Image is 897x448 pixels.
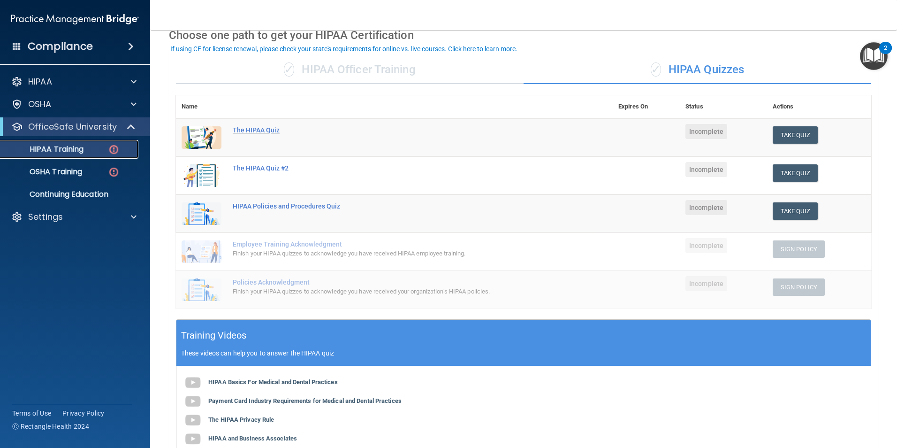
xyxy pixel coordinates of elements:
b: Payment Card Industry Requirements for Medical and Dental Practices [208,397,402,404]
p: HIPAA Training [6,145,84,154]
p: OfficeSafe University [28,121,117,132]
th: Name [176,95,227,118]
p: Settings [28,211,63,223]
div: HIPAA Policies and Procedures Quiz [233,202,566,210]
a: HIPAA [11,76,137,87]
div: HIPAA Officer Training [176,56,524,84]
div: Finish your HIPAA quizzes to acknowledge you have received HIPAA employee training. [233,248,566,259]
img: gray_youtube_icon.38fcd6cc.png [183,411,202,430]
span: Ⓒ Rectangle Health 2024 [12,422,89,431]
span: Incomplete [685,238,727,253]
a: Privacy Policy [62,409,105,418]
img: danger-circle.6113f641.png [108,144,120,155]
th: Status [680,95,767,118]
div: The HIPAA Quiz #2 [233,164,566,172]
span: Incomplete [685,162,727,177]
img: danger-circle.6113f641.png [108,166,120,178]
span: ✓ [651,62,661,77]
div: Policies Acknowledgment [233,278,566,286]
img: gray_youtube_icon.38fcd6cc.png [183,373,202,392]
th: Expires On [613,95,680,118]
img: PMB logo [11,10,139,29]
p: Continuing Education [6,190,134,199]
h4: Compliance [28,40,93,53]
span: ✓ [284,62,294,77]
b: HIPAA Basics For Medical and Dental Practices [208,378,338,386]
button: Take Quiz [773,202,818,220]
p: OSHA [28,99,52,110]
button: Take Quiz [773,126,818,144]
p: These videos can help you to answer the HIPAA quiz [181,349,866,357]
a: Terms of Use [12,409,51,418]
button: Open Resource Center, 2 new notifications [860,42,888,70]
div: Employee Training Acknowledgment [233,240,566,248]
a: OfficeSafe University [11,121,136,132]
button: Take Quiz [773,164,818,182]
div: HIPAA Quizzes [524,56,871,84]
p: OSHA Training [6,167,82,177]
a: Settings [11,211,137,223]
h5: Training Videos [181,327,247,344]
span: Incomplete [685,200,727,215]
div: 2 [884,48,887,60]
img: gray_youtube_icon.38fcd6cc.png [183,392,202,411]
th: Actions [767,95,871,118]
span: Incomplete [685,124,727,139]
b: The HIPAA Privacy Rule [208,416,274,423]
button: Sign Policy [773,278,825,296]
div: Finish your HIPAA quizzes to acknowledge you have received your organization’s HIPAA policies. [233,286,566,297]
div: The HIPAA Quiz [233,126,566,134]
a: OSHA [11,99,137,110]
span: Incomplete [685,276,727,291]
button: Sign Policy [773,240,825,258]
div: If using CE for license renewal, please check your state's requirements for online vs. live cours... [170,46,517,52]
div: Choose one path to get your HIPAA Certification [169,22,878,49]
button: If using CE for license renewal, please check your state's requirements for online vs. live cours... [169,44,519,54]
p: HIPAA [28,76,52,87]
b: HIPAA and Business Associates [208,435,297,442]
